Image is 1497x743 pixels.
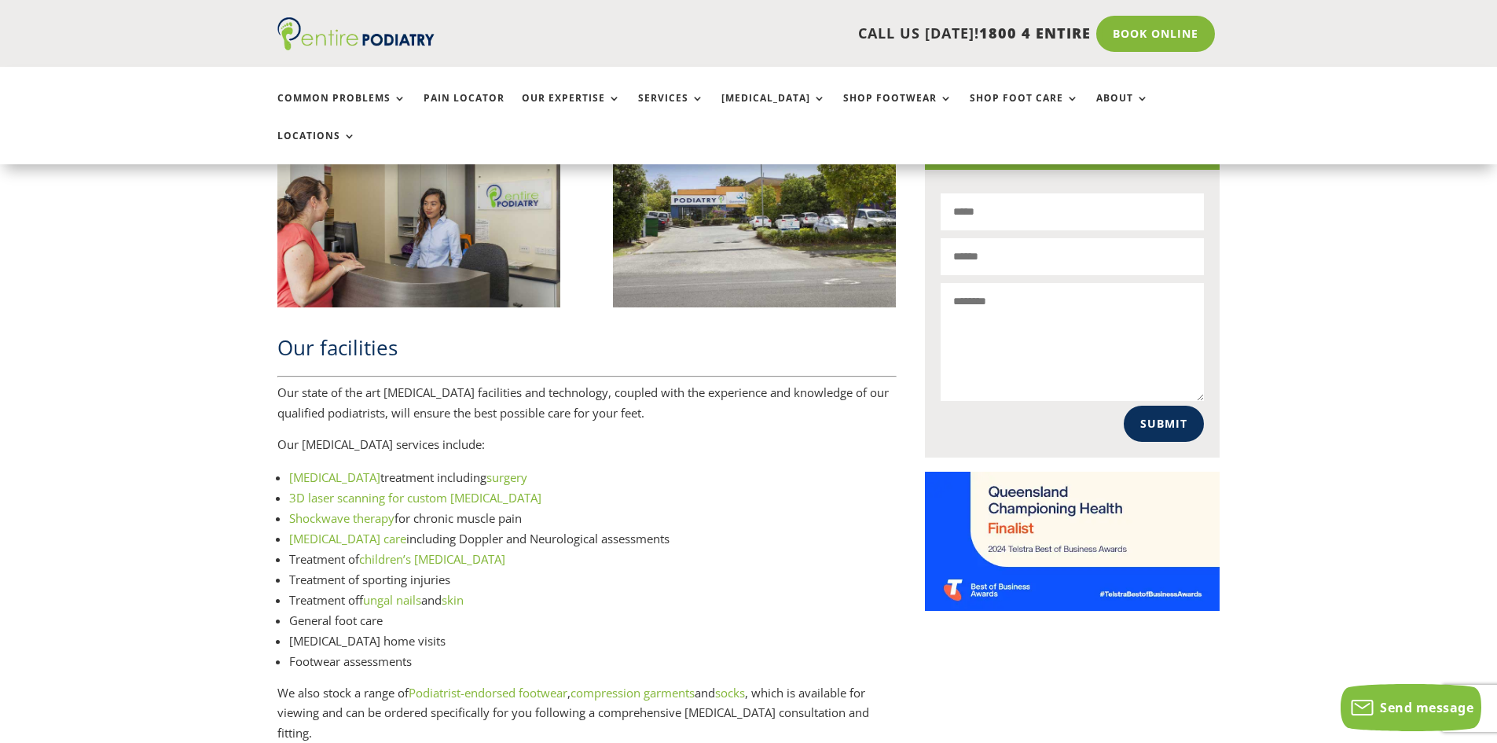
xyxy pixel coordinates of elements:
[359,551,505,567] a: children’s [MEDICAL_DATA]
[277,118,561,307] img: Logan Podiatrist Entire Podiatry
[1096,93,1149,127] a: About
[843,93,952,127] a: Shop Footwear
[277,435,897,467] p: Our [MEDICAL_DATA] services include:
[289,549,897,569] li: Treatment of
[970,93,1079,127] a: Shop Foot Care
[289,651,897,671] li: Footwear assessments
[289,531,406,546] a: [MEDICAL_DATA] care
[289,528,897,549] li: including Doppler and Neurological assessments
[363,592,421,608] a: fungal nails
[289,469,380,485] a: [MEDICAL_DATA]
[277,38,435,53] a: Entire Podiatry
[289,631,897,651] li: [MEDICAL_DATA] home visits
[277,93,406,127] a: Common Problems
[721,93,826,127] a: [MEDICAL_DATA]
[571,685,695,701] a: compression garments
[1341,684,1481,731] button: Send message
[1096,16,1215,52] a: Book Online
[409,685,567,701] a: Podiatrist-endorsed footwear
[289,610,897,631] li: General foot care
[979,24,1091,42] span: 1800 4 ENTIRE
[486,469,527,485] a: surgery
[277,17,435,50] img: logo (1)
[277,333,897,370] h2: Our facilities
[289,467,897,487] li: treatment including
[638,93,704,127] a: Services
[424,93,505,127] a: Pain Locator
[277,383,897,435] p: Our state of the art [MEDICAL_DATA] facilities and technology, coupled with the experience and kn...
[289,508,897,528] li: for chronic muscle pain
[1124,406,1204,442] button: Submit
[715,685,745,701] a: socks
[613,118,897,307] img: Logan Podiatrist Entire Podiatry
[289,569,897,590] li: Treatment of sporting injuries
[289,490,541,506] a: 3D laser scanning for custom [MEDICAL_DATA]
[522,93,621,127] a: Our Expertise
[289,590,897,610] li: Treatment of and
[442,592,464,608] a: skin
[289,510,394,526] a: Shockwave therapy
[495,24,1091,44] p: CALL US [DATE]!
[277,131,356,164] a: Locations
[1380,699,1473,716] span: Send message
[925,472,1220,611] img: Telstra Business Awards QLD State Finalist - Championing Health Category
[925,598,1220,614] a: Telstra Business Awards QLD State Finalist - Championing Health Category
